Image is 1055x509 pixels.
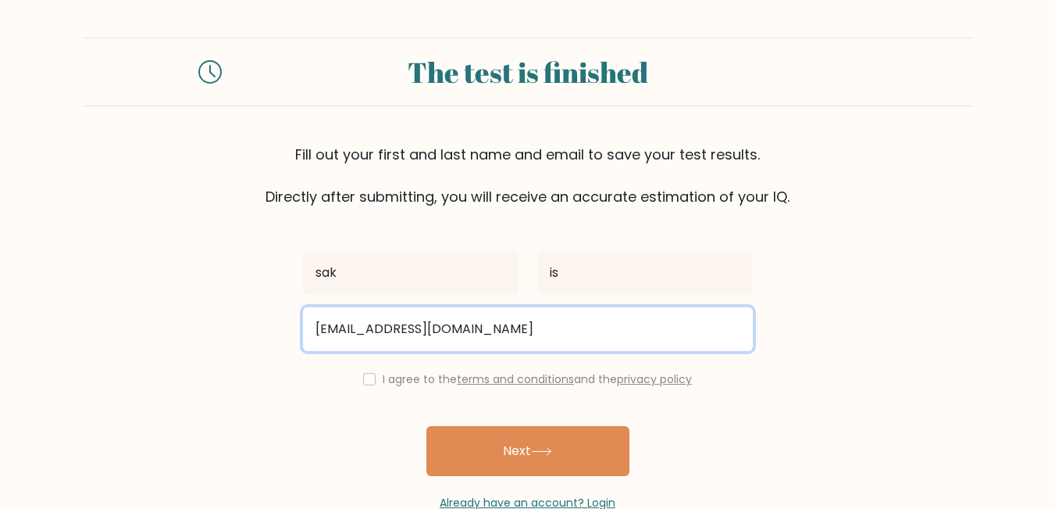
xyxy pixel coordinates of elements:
[537,251,753,295] input: Last name
[457,371,574,387] a: terms and conditions
[426,426,629,476] button: Next
[303,307,753,351] input: Email
[383,371,692,387] label: I agree to the and the
[83,144,973,207] div: Fill out your first and last name and email to save your test results. Directly after submitting,...
[241,51,815,93] div: The test is finished
[303,251,519,295] input: First name
[617,371,692,387] a: privacy policy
